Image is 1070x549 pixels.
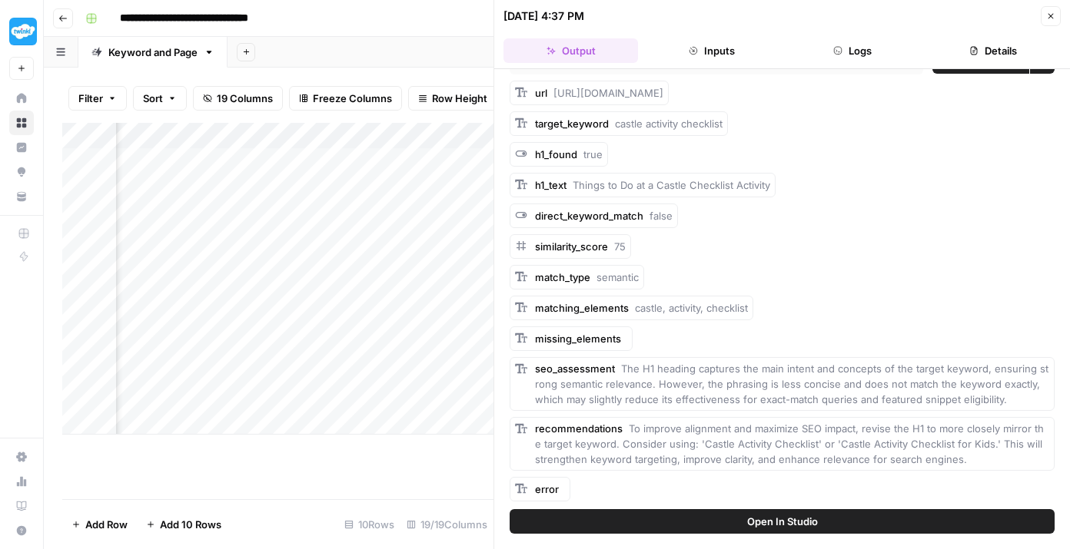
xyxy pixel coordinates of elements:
[408,86,497,111] button: Row Height
[926,38,1061,63] button: Details
[400,512,493,537] div: 19/19 Columns
[535,422,1045,465] span: To improve alignment and maximize SEO impact, revise the H1 to more closely mirror the target key...
[503,8,584,24] div: [DATE] 4:37 PM
[193,86,283,111] button: 19 Columns
[133,86,187,111] button: Sort
[432,91,487,106] span: Row Height
[786,38,920,63] button: Logs
[9,12,34,51] button: Workspace: Twinkl
[338,512,400,537] div: 10 Rows
[9,86,34,111] a: Home
[78,91,103,106] span: Filter
[535,271,590,283] span: match_type
[62,512,137,537] button: Add Row
[68,86,127,111] button: Filter
[9,160,34,184] a: Opportunities
[535,210,643,222] span: direct_keyword_match
[535,362,1048,405] span: The H1 heading captures the main intent and concepts of the target keyword, ensuring strong seman...
[143,91,163,106] span: Sort
[9,445,34,469] a: Settings
[503,38,638,63] button: Output
[650,210,673,222] span: false
[535,240,608,253] span: similarity_score
[535,332,621,345] span: missing_elements
[9,184,34,209] a: Your Data
[535,117,609,130] span: target_keyword
[9,135,34,160] a: Insights
[78,37,228,68] a: Keyword and Page
[108,45,198,60] div: Keyword and Page
[535,87,547,99] span: url
[535,179,567,191] span: h1_text
[535,148,577,160] span: h1_found
[644,38,779,63] button: Inputs
[510,509,1055,534] button: Open In Studio
[535,362,615,375] span: seo_assessment
[9,518,34,543] button: Help + Support
[553,87,663,99] span: [URL][DOMAIN_NAME]
[313,91,392,106] span: Freeze Columns
[9,494,34,518] a: Learning Hub
[85,517,128,532] span: Add Row
[747,514,818,529] span: Open In Studio
[9,111,34,135] a: Browse
[160,517,221,532] span: Add 10 Rows
[535,483,559,495] span: error
[9,18,37,45] img: Twinkl Logo
[535,302,629,314] span: matching_elements
[535,422,623,435] span: recommendations
[635,302,748,314] span: castle, activity, checklist
[614,240,626,253] span: 75
[9,469,34,494] a: Usage
[137,512,231,537] button: Add 10 Rows
[217,91,273,106] span: 19 Columns
[615,117,723,130] span: castle activity checklist
[573,179,770,191] span: Things to Do at a Castle Checklist Activity
[289,86,402,111] button: Freeze Columns
[583,148,603,160] span: true
[596,271,639,283] span: semantic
